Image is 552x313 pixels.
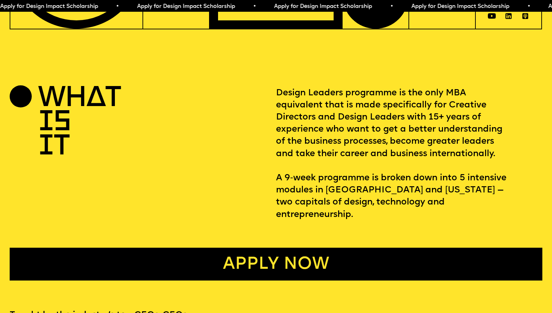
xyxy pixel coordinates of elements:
[10,248,542,281] a: Apply now
[253,4,256,9] span: •
[527,4,530,9] span: •
[276,87,542,221] p: Design Leaders programme is the only MBA equivalent that is made specifically for Creative Direct...
[116,4,119,9] span: •
[38,87,82,160] h2: WHAT IS IT
[390,4,393,9] span: •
